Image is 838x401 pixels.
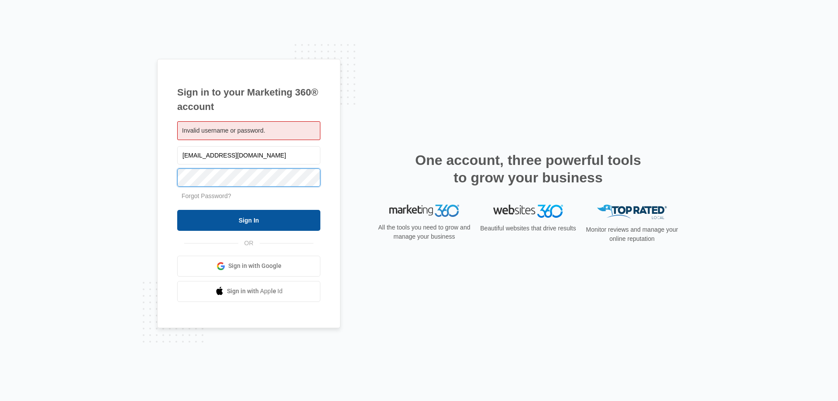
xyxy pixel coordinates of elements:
[493,205,563,217] img: Websites 360
[597,205,667,219] img: Top Rated Local
[479,224,577,233] p: Beautiful websites that drive results
[238,239,260,248] span: OR
[412,151,644,186] h2: One account, three powerful tools to grow your business
[177,146,320,165] input: Email
[182,192,231,199] a: Forgot Password?
[389,205,459,217] img: Marketing 360
[182,127,265,134] span: Invalid username or password.
[177,85,320,114] h1: Sign in to your Marketing 360® account
[177,210,320,231] input: Sign In
[227,287,283,296] span: Sign in with Apple Id
[177,281,320,302] a: Sign in with Apple Id
[583,225,681,243] p: Monitor reviews and manage your online reputation
[228,261,282,271] span: Sign in with Google
[375,223,473,241] p: All the tools you need to grow and manage your business
[177,256,320,277] a: Sign in with Google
